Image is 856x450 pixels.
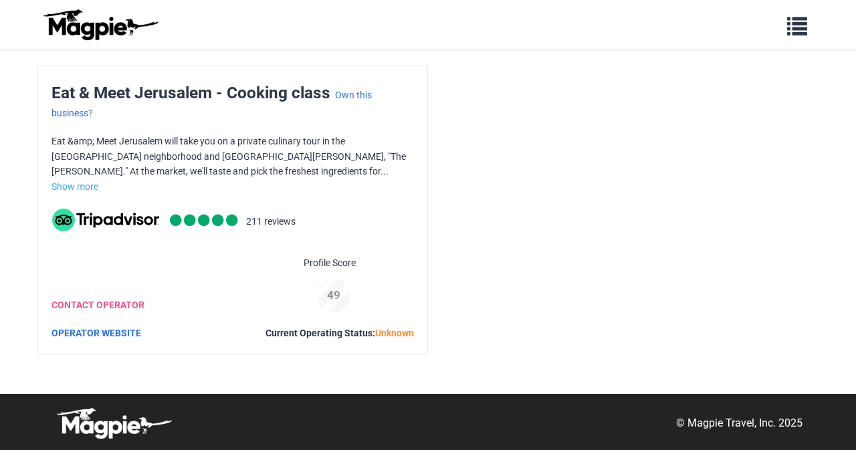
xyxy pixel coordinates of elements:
div: Current Operating Status: [265,326,414,340]
span: Profile Score [304,255,356,270]
a: OPERATOR WEBSITE [51,328,141,338]
li: 211 reviews [246,214,296,231]
span: Unknown [375,328,414,338]
img: tripadvisor_background-ebb97188f8c6c657a79ad20e0caa6051.svg [52,209,159,231]
img: logo-ab69f6fb50320c5b225c76a69d11143b.png [40,9,160,41]
a: CONTACT OPERATOR [51,300,144,310]
span: Eat & Meet Jerusalem - Cooking class [51,83,330,102]
a: Show more [51,181,98,192]
img: logo-white-d94fa1abed81b67a048b3d0f0ab5b955.png [53,407,174,439]
div: 49 [311,286,356,304]
p: © Magpie Travel, Inc. 2025 [676,415,802,432]
p: Eat &amp; Meet Jerusalem will take you on a private culinary tour in the [GEOGRAPHIC_DATA] neighb... [51,134,414,179]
